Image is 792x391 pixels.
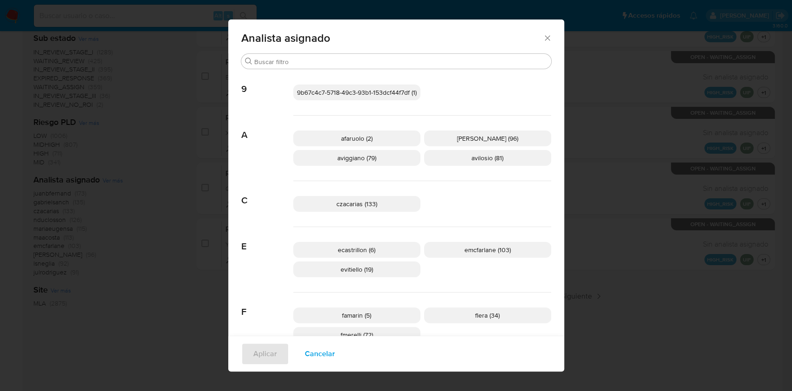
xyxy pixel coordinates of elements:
span: [PERSON_NAME] (96) [457,134,518,143]
span: emcfarlane (103) [464,245,511,254]
div: ecastrillon (6) [293,242,420,258]
span: F [241,293,293,318]
div: emcfarlane (103) [424,242,551,258]
span: avilosio (81) [471,153,503,163]
span: 9 [241,70,293,95]
input: Buscar filtro [254,58,547,66]
div: evitiello (19) [293,261,420,277]
span: famarin (5) [342,311,371,320]
button: Cancelar [293,343,347,365]
div: famarin (5) [293,307,420,323]
span: A [241,116,293,141]
div: czacarias (133) [293,196,420,212]
span: afaruolo (2) [341,134,373,143]
div: avilosio (81) [424,150,551,166]
span: czacarias (133) [336,199,377,209]
div: [PERSON_NAME] (96) [424,130,551,146]
span: Analista asignado [241,33,543,44]
div: 9b67c4c7-5718-49c3-93b1-153dcf44f7df (1) [293,85,420,100]
div: flera (34) [424,307,551,323]
div: aviggiano (79) [293,150,420,166]
button: Buscar [245,58,252,65]
span: Cancelar [305,344,335,364]
div: fmerelli (72) [293,327,420,343]
span: C [241,181,293,206]
span: flera (34) [475,311,500,320]
span: evitiello (19) [341,265,373,274]
span: fmerelli (72) [341,330,373,339]
button: Cerrar [543,33,551,42]
span: 9b67c4c7-5718-49c3-93b1-153dcf44f7df (1) [297,88,417,97]
span: E [241,227,293,252]
span: ecastrillon (6) [338,245,375,254]
span: aviggiano (79) [337,153,376,163]
div: afaruolo (2) [293,130,420,146]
